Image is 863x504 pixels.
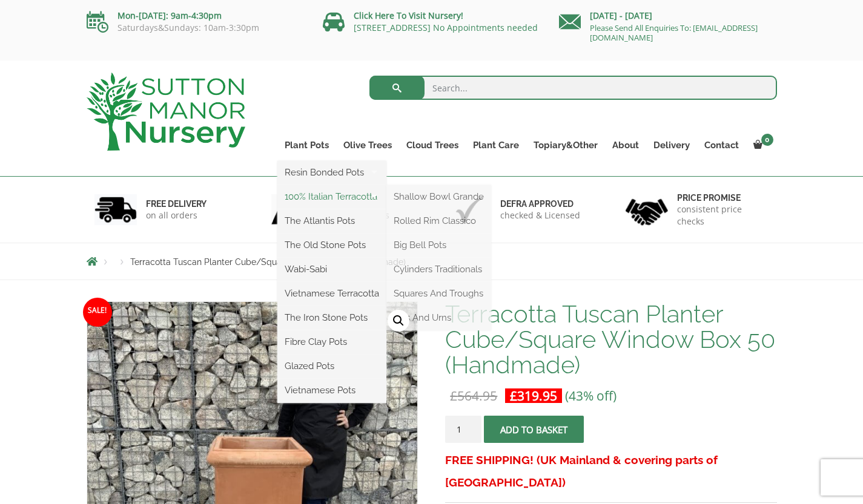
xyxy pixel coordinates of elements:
img: 4.jpg [626,191,668,228]
a: Plant Care [466,137,526,154]
h6: Price promise [677,192,769,203]
nav: Breadcrumbs [87,257,777,266]
a: Olive Trees [336,137,399,154]
a: Glazed Pots [277,357,386,375]
p: [DATE] - [DATE] [559,8,777,23]
span: £ [510,387,517,404]
a: Squares And Troughs [386,284,491,303]
span: £ [450,387,457,404]
img: 2.jpg [271,194,314,225]
p: consistent price checks [677,203,769,227]
a: Click Here To Visit Nursery! [354,10,463,21]
a: Rolled Rim Classico [386,212,491,230]
bdi: 564.95 [450,387,497,404]
a: [STREET_ADDRESS] No Appointments needed [354,22,538,33]
input: Search... [369,76,777,100]
a: Cylinders Traditionals [386,260,491,278]
bdi: 319.95 [510,387,557,404]
a: The Atlantis Pots [277,212,386,230]
a: 0 [746,137,777,154]
a: Vietnamese Pots [277,381,386,399]
a: 100% Italian Terracotta [277,188,386,206]
h3: FREE SHIPPING! (UK Mainland & covering parts of [GEOGRAPHIC_DATA]) [445,449,776,494]
h6: FREE DELIVERY [146,198,207,209]
a: Please Send All Enquiries To: [EMAIL_ADDRESS][DOMAIN_NAME] [590,22,758,43]
span: Sale! [83,298,112,327]
a: Big Bell Pots [386,236,491,254]
a: Delivery [646,137,697,154]
span: (43% off) [565,387,617,404]
a: Fibre Clay Pots [277,333,386,351]
h1: Terracotta Tuscan Planter Cube/Square Window Box 50 (Handmade) [445,301,776,378]
button: Add to basket [484,416,584,443]
a: Topiary&Other [526,137,605,154]
a: Vietnamese Terracotta [277,284,386,303]
a: Plant Pots [277,137,336,154]
a: Resin Bonded Pots [277,163,386,182]
img: logo [87,73,245,151]
a: About [605,137,646,154]
a: Cloud Trees [399,137,466,154]
a: Wabi-Sabi [277,260,386,278]
p: on all orders [146,209,207,221]
a: Contact [697,137,746,154]
a: View full-screen image gallery [388,310,409,332]
a: The Old Stone Pots [277,236,386,254]
input: Product quantity [445,416,481,443]
p: checked & Licensed [500,209,580,221]
p: Saturdays&Sundays: 10am-3:30pm [87,23,305,33]
a: Jars And Urns [386,309,491,327]
span: Terracotta Tuscan Planter Cube/Square Window Box 50 (Handmade) [130,257,406,267]
span: 0 [761,134,773,146]
p: Mon-[DATE]: 9am-4:30pm [87,8,305,23]
a: Shallow Bowl Grande [386,188,491,206]
img: 1.jpg [94,194,137,225]
h6: Defra approved [500,198,580,209]
a: The Iron Stone Pots [277,309,386,327]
